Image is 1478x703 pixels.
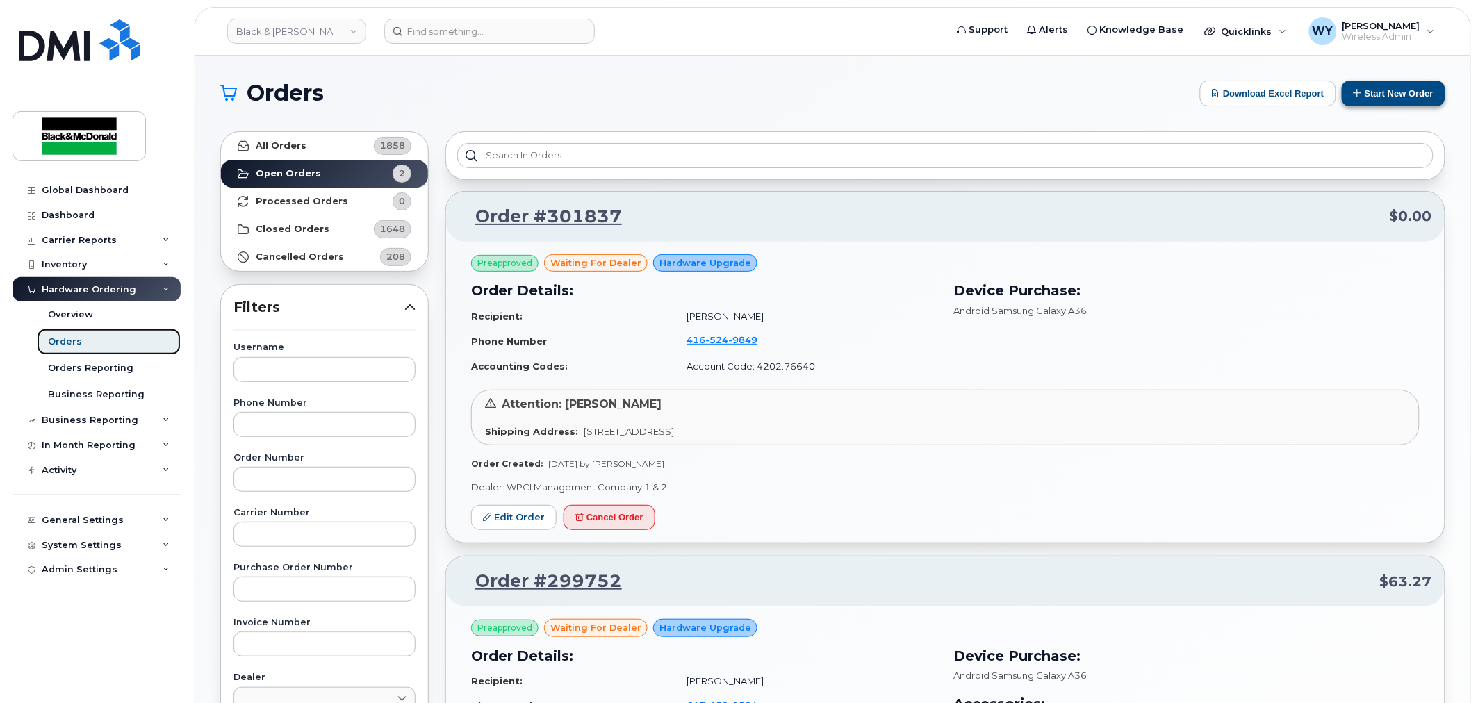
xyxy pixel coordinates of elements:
[471,311,523,322] strong: Recipient:
[256,196,348,207] strong: Processed Orders
[399,167,405,180] span: 2
[459,204,622,229] a: Order #301837
[457,143,1434,168] input: Search in orders
[1200,81,1336,106] button: Download Excel Report
[233,399,416,408] label: Phone Number
[1390,206,1432,226] span: $0.00
[247,83,324,104] span: Orders
[471,505,557,531] a: Edit Order
[256,140,306,151] strong: All Orders
[548,458,664,469] span: [DATE] by [PERSON_NAME]
[674,354,937,379] td: Account Code: 4202.76640
[399,195,405,208] span: 0
[477,622,532,634] span: Preapproved
[954,645,1420,666] h3: Device Purchase:
[564,505,655,531] button: Cancel Order
[380,222,405,235] span: 1648
[674,304,937,329] td: [PERSON_NAME]
[459,569,622,594] a: Order #299752
[954,305,1087,316] span: Android Samsung Galaxy A36
[233,454,416,463] label: Order Number
[256,224,329,235] strong: Closed Orders
[1380,572,1432,592] span: $63.27
[954,280,1420,301] h3: Device Purchase:
[221,188,428,215] a: Processed Orders0
[471,675,523,686] strong: Recipient:
[380,139,405,152] span: 1858
[705,334,728,345] span: 524
[256,168,321,179] strong: Open Orders
[471,336,547,347] strong: Phone Number
[477,257,532,270] span: Preapproved
[221,243,428,271] a: Cancelled Orders208
[233,673,416,682] label: Dealer
[233,618,416,627] label: Invoice Number
[233,563,416,572] label: Purchase Order Number
[221,132,428,160] a: All Orders1858
[674,669,937,693] td: [PERSON_NAME]
[1342,81,1445,106] button: Start New Order
[221,215,428,243] a: Closed Orders1648
[471,645,937,666] h3: Order Details:
[233,297,404,317] span: Filters
[550,256,641,270] span: waiting for dealer
[687,334,774,345] a: 4165249849
[256,251,344,263] strong: Cancelled Orders
[471,280,937,301] h3: Order Details:
[659,621,751,634] span: Hardware Upgrade
[471,481,1420,494] p: Dealer: WPCI Management Company 1 & 2
[687,334,757,345] span: 416
[221,160,428,188] a: Open Orders2
[233,343,416,352] label: Username
[386,250,405,263] span: 208
[728,334,757,345] span: 9849
[471,361,568,372] strong: Accounting Codes:
[233,508,416,518] label: Carrier Number
[550,621,641,634] span: waiting for dealer
[485,426,578,437] strong: Shipping Address:
[659,256,751,270] span: Hardware Upgrade
[502,397,662,411] span: Attention: [PERSON_NAME]
[954,670,1087,681] span: Android Samsung Galaxy A36
[471,458,543,469] strong: Order Created:
[584,426,674,437] span: [STREET_ADDRESS]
